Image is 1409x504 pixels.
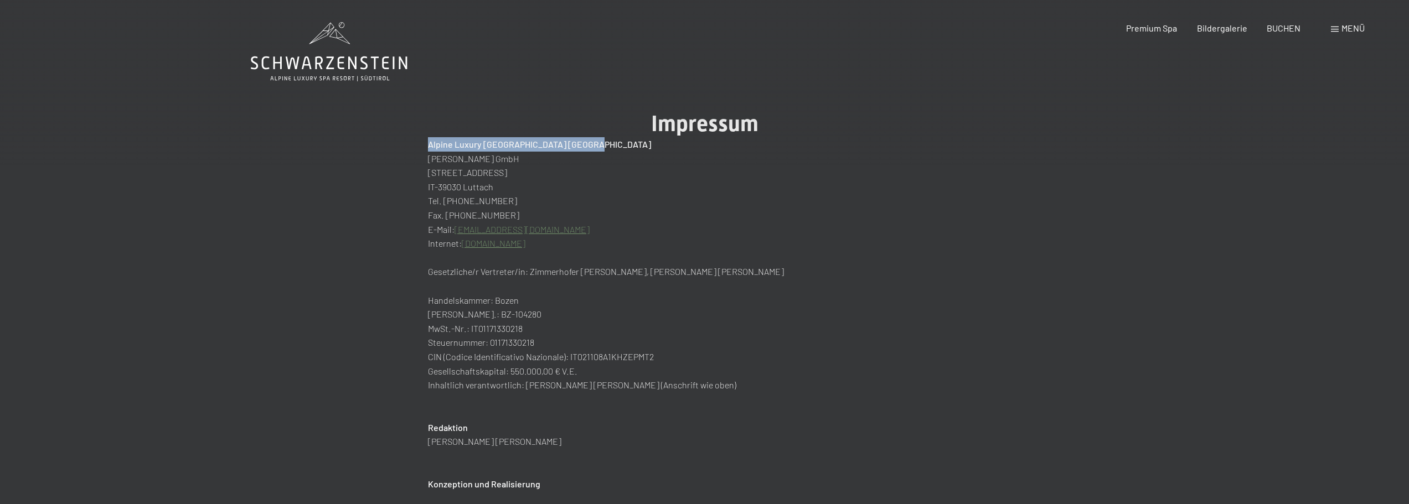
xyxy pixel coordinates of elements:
h2: Redaktion [428,420,982,435]
a: Premium Spa [1126,23,1177,33]
p: Inhaltlich verantwortlich: [PERSON_NAME] [PERSON_NAME] (Anschrift wie oben) [428,378,982,392]
p: Steuernummer: 01171330218 [428,335,982,350]
span: Menü [1341,23,1365,33]
h2: Konzeption und Realisierung [428,477,982,491]
p: Handelskammer: Bozen [428,293,982,308]
p: IT-39030 Luttach [428,180,982,194]
h3: Gesetzliche/r Vertreter/in: Zimmerhofer [PERSON_NAME], [PERSON_NAME] [PERSON_NAME] [428,264,982,279]
p: [STREET_ADDRESS] [428,165,982,180]
p: Gesellschaftskapital: 550.000,00 € V.E. [428,364,982,378]
a: [EMAIL_ADDRESS][DOMAIN_NAME] [455,224,590,235]
p: Internet: [428,236,982,251]
p: Fax. [PHONE_NUMBER] [428,208,982,222]
a: [DOMAIN_NAME] [462,238,525,248]
p: E-Mail: [428,222,982,237]
h2: Alpine Luxury [GEOGRAPHIC_DATA] [GEOGRAPHIC_DATA] [428,137,982,152]
p: [PERSON_NAME].: BZ-104280 [428,307,982,321]
p: MwSt.-Nr.: IT01171330218 [428,321,982,336]
span: Impressum [651,111,758,137]
p: Tel. [PHONE_NUMBER] [428,194,982,208]
a: Bildergalerie [1197,23,1247,33]
p: [PERSON_NAME] GmbH [428,152,982,166]
a: BUCHEN [1267,23,1300,33]
p: CIN (Codice Identificativo Nazionale): IT021108A1KHZEPMT2 [428,350,982,364]
p: [PERSON_NAME] [PERSON_NAME] [428,434,982,449]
